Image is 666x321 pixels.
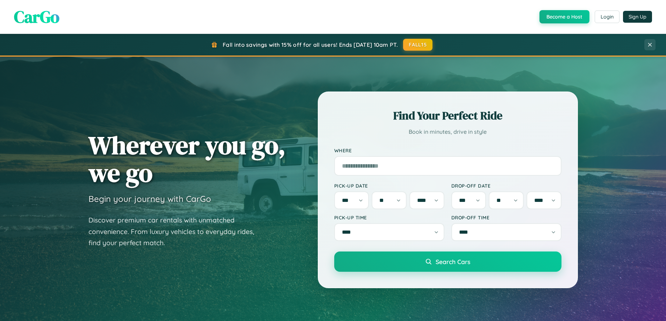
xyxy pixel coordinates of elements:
span: Search Cars [436,258,470,265]
h2: Find Your Perfect Ride [334,108,561,123]
button: FALL15 [403,39,432,51]
button: Login [595,10,620,23]
span: CarGo [14,5,59,28]
button: Search Cars [334,251,561,272]
label: Drop-off Date [451,183,561,189]
label: Drop-off Time [451,214,561,220]
span: Fall into savings with 15% off for all users! Ends [DATE] 10am PT. [223,41,398,48]
h1: Wherever you go, we go [88,131,286,187]
label: Pick-up Time [334,214,444,220]
h3: Begin your journey with CarGo [88,194,211,204]
button: Sign Up [623,11,652,23]
p: Discover premium car rentals with unmatched convenience. From luxury vehicles to everyday rides, ... [88,214,263,249]
label: Pick-up Date [334,183,444,189]
label: Where [334,147,561,153]
p: Book in minutes, drive in style [334,127,561,137]
button: Become a Host [539,10,589,23]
